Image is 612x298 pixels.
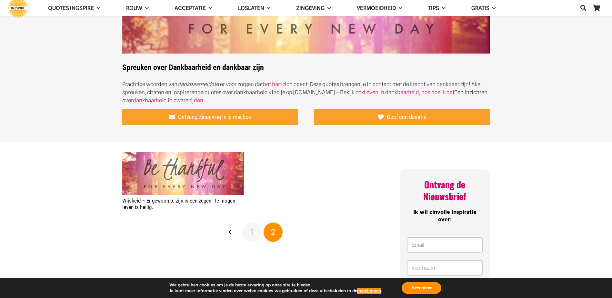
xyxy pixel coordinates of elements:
[314,109,490,125] a: Geef een donatie
[471,5,489,11] span: GRATIS
[296,5,325,11] span: Zingeving
[250,227,253,237] span: 1
[407,237,482,253] input: Email
[357,5,396,11] span: VERMOEIDHEID
[122,153,244,159] a: Wijsheid – Er gewoon te zijn is een zegen. Te mogen leven is heilig.
[126,5,142,11] span: ROUW
[577,0,590,16] a: Zoeken
[175,5,206,11] span: Acceptatie
[169,282,382,288] p: We gebruiken cookies om je de beste ervaring op onze site te bieden.
[238,5,264,11] span: Loslaten
[423,178,466,203] span: Ontvang de Nieuwsbrief
[122,109,298,125] a: Ontvang Zingeving in je mailbox
[122,197,235,210] a: Wijsheid – Er gewoon te zijn is een zegen. Te mogen leven is heilig.
[263,81,283,87] a: het hart
[122,80,490,104] p: Prachtige woorden van die er voor zorgen dat zich opent. Deze quotes brengen je in contact met de...
[178,114,251,121] span: Ontvang Zingeving in je mailbox
[122,152,244,194] img: De mooiste spreuken van Ingspire over Dankbaarheid en Dankbaar zijn
[364,89,457,95] a: Leven in dankbaarheid, hoe doe ik dat?
[387,114,426,121] span: Geef een donatie
[169,288,382,294] p: Je kunt meer informatie vinden over welke cookies we gebruiken of deze uitschakelen in de .
[428,5,439,11] span: TIPS
[271,227,275,237] span: 2
[48,5,94,11] span: QUOTES INGSPIRE
[133,97,203,104] a: dankbaarheid in zware tijden
[264,223,283,242] span: Pagina 2
[407,260,482,276] input: Voornaam
[177,81,211,87] em: dankbaarheid
[357,288,381,294] button: instellingen
[402,282,441,294] button: Accepteer
[242,223,262,242] a: Pagina 1
[413,208,477,224] span: Ik wil zinvolle inspiratie over:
